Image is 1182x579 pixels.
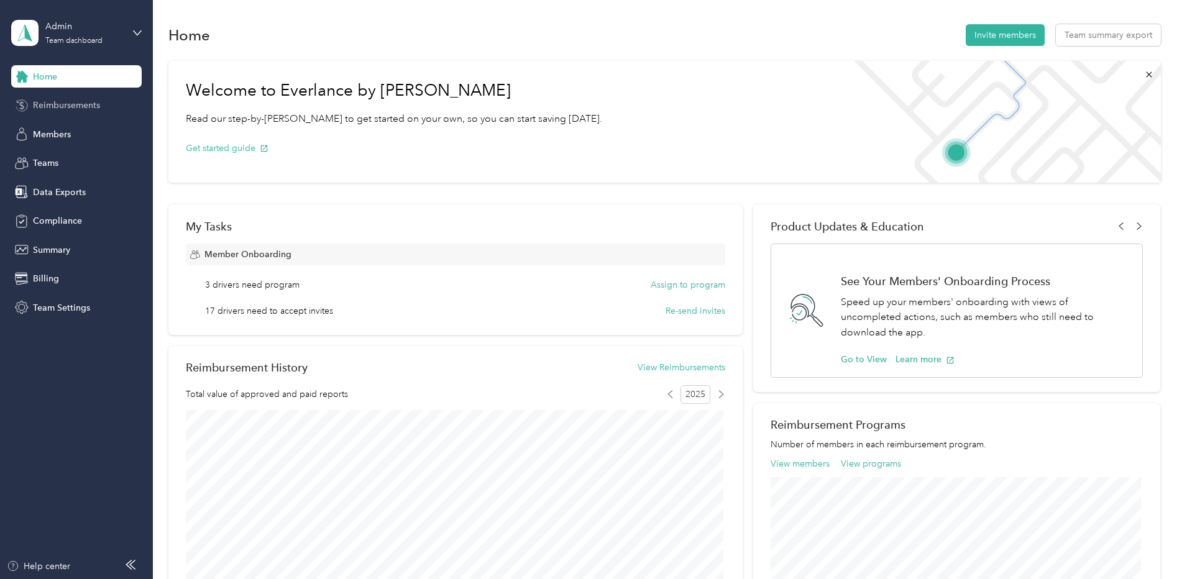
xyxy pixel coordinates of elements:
button: Get started guide [186,142,268,155]
div: Team dashboard [45,37,103,45]
button: Assign to program [651,278,725,291]
button: View Reimbursements [638,361,725,374]
span: 17 drivers need to accept invites [205,304,333,317]
span: Home [33,70,57,83]
button: Team summary export [1056,24,1161,46]
button: Go to View [841,353,887,366]
button: View programs [841,457,901,470]
span: Members [33,128,71,141]
span: Teams [33,157,58,170]
iframe: Everlance-gr Chat Button Frame [1112,509,1182,579]
span: Summary [33,244,70,257]
p: Speed up your members' onboarding with views of uncompleted actions, such as members who still ne... [841,294,1129,340]
span: Reimbursements [33,99,100,112]
span: 3 drivers need program [205,278,300,291]
button: Learn more [896,353,955,366]
span: 2025 [680,385,710,404]
h2: Reimbursement History [186,361,308,374]
button: Invite members [966,24,1045,46]
div: Admin [45,20,123,33]
h1: Home [168,29,210,42]
h1: Welcome to Everlance by [PERSON_NAME] [186,81,602,101]
button: Re-send invites [666,304,725,317]
button: Help center [7,560,70,573]
span: Total value of approved and paid reports [186,388,348,401]
button: View members [771,457,830,470]
img: Welcome to everlance [841,61,1160,183]
span: Data Exports [33,186,86,199]
span: Team Settings [33,301,90,314]
p: Read our step-by-[PERSON_NAME] to get started on your own, so you can start saving [DATE]. [186,111,602,127]
div: My Tasks [186,220,725,233]
h2: Reimbursement Programs [771,418,1143,431]
h1: See Your Members' Onboarding Process [841,275,1129,288]
span: Compliance [33,214,82,227]
span: Product Updates & Education [771,220,924,233]
p: Number of members in each reimbursement program. [771,438,1143,451]
span: Member Onboarding [204,248,291,261]
span: Billing [33,272,59,285]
